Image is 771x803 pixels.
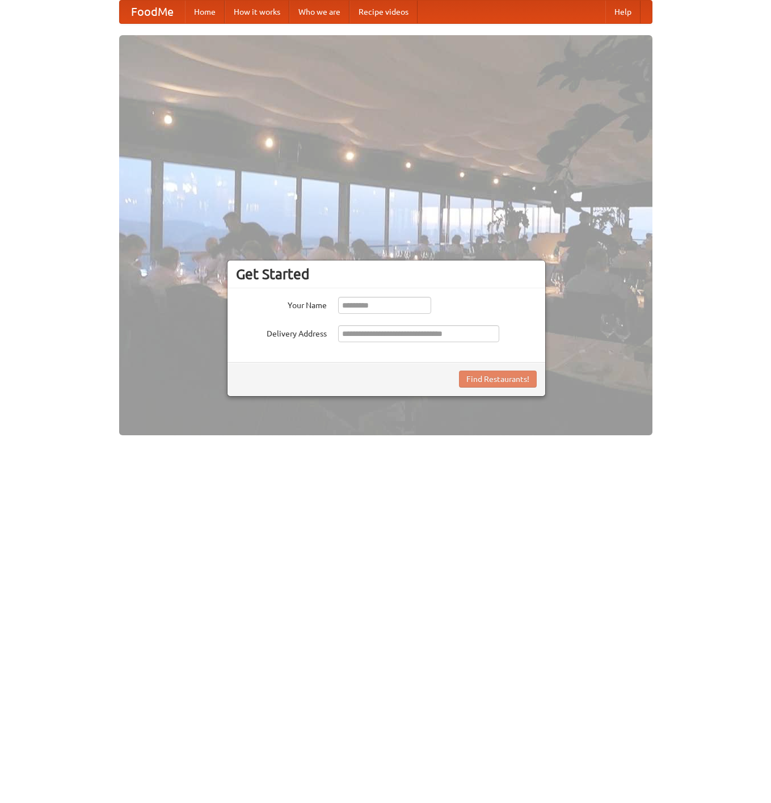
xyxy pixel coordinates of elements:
[236,266,537,283] h3: Get Started
[120,1,185,23] a: FoodMe
[185,1,225,23] a: Home
[289,1,349,23] a: Who we are
[459,371,537,388] button: Find Restaurants!
[225,1,289,23] a: How it works
[349,1,418,23] a: Recipe videos
[236,325,327,339] label: Delivery Address
[605,1,641,23] a: Help
[236,297,327,311] label: Your Name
